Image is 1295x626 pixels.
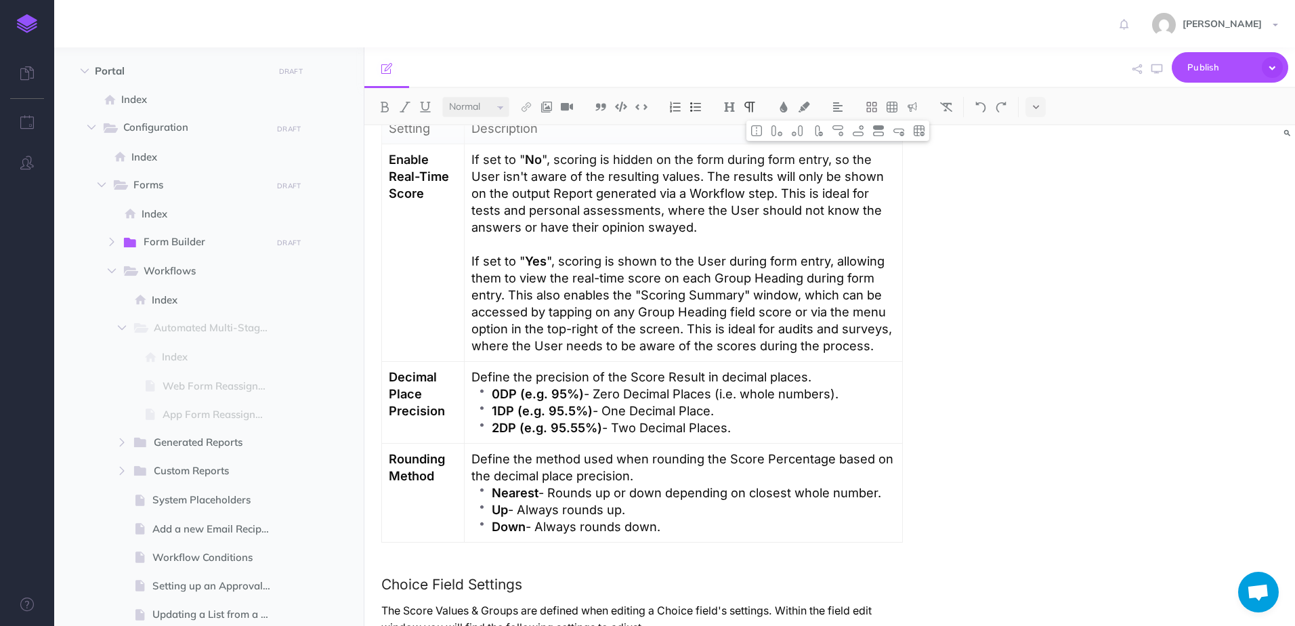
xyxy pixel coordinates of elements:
img: Alignment dropdown menu button [832,102,844,112]
p: - Always rounds down. [492,518,895,535]
span: Index [142,206,282,222]
img: Delete column button [811,125,824,136]
span: Index [121,91,282,108]
small: DRAFT [279,67,303,76]
strong: 1DP (e.g. 95.5%) [492,403,593,418]
small: DRAFT [277,182,301,190]
p: If set to " ", scoring is shown to the User during form entry, allowing them to view the real-tim... [471,253,895,354]
span: Index [162,349,282,365]
span: Workflow Conditions [152,549,282,566]
div: Open chat [1238,572,1279,612]
img: Code block button [615,102,627,112]
img: Undo [975,102,987,112]
span: Publish [1187,57,1255,78]
img: Underline button [419,102,431,112]
strong: Up [492,502,508,517]
span: Generated Reports [154,434,262,452]
img: Blockquote button [595,102,607,112]
span: Form Builder [144,234,262,251]
span: [PERSON_NAME] [1176,18,1269,30]
img: Add column Before Merge [771,125,783,136]
strong: Enable Real-Time Score [389,152,452,201]
img: de744a1c6085761c972ea050a2b8d70b.jpg [1152,13,1176,37]
span: System Placeholders [152,492,282,508]
img: Text background color button [798,102,810,112]
button: DRAFT [274,64,307,79]
strong: 0DP (e.g. 95%) [492,386,584,401]
span: Portal [95,63,266,79]
p: Setting [389,120,457,137]
span: Index [152,292,282,308]
span: Custom Reports [154,463,262,480]
strong: Yes [525,253,547,268]
p: - Always rounds up. [492,501,895,518]
p: - One Decimal Place. [492,402,895,419]
img: Link button [520,102,532,112]
img: Paragraph button [744,102,756,112]
p: Define the precision of the Score Result in decimal places. [471,369,895,385]
img: Unordered list button [689,102,702,112]
img: Redo [995,102,1007,112]
small: DRAFT [277,125,301,133]
p: - Rounds up or down depending on closest whole number. [492,484,895,501]
button: DRAFT [272,121,306,137]
strong: No [525,152,542,167]
strong: Down [492,519,526,534]
img: Headings dropdown button [723,102,736,112]
p: Description [471,120,895,137]
img: Create table button [886,102,898,112]
strong: Nearest [492,485,538,500]
span: Automated Multi-Stage Workflows [154,320,284,337]
img: Delete row button [893,125,905,136]
button: Publish [1172,52,1288,83]
strong: 2DP (e.g. 95.55%) [492,420,602,435]
span: App Form Reassignment (Users) [163,406,282,423]
span: Workflows [144,263,262,280]
img: Clear styles button [940,102,952,112]
img: Toggle cell merge button [750,125,763,136]
img: Add column after merge button [791,125,803,136]
img: Add video button [561,102,573,112]
img: Toggle row header button [872,125,885,136]
img: Bold button [379,102,391,112]
strong: Rounding Method [389,451,448,483]
span: Add a new Email Recipient to a Workflow [152,521,282,537]
span: Forms [133,177,262,194]
img: Add image button [540,102,553,112]
span: Setting up an Approval Workflow [152,578,282,594]
p: If set to " ", scoring is hidden on the form during form entry, so the User isn't aware of the re... [471,151,895,236]
h3: Choice Field Settings [381,577,903,592]
img: Inline code button [635,102,647,112]
button: DRAFT [272,178,306,194]
button: DRAFT [272,235,306,251]
span: Updating a List from a Workflow [152,606,282,623]
img: Add row after button [852,125,864,136]
p: - Zero Decimal Places (i.e. whole numbers). [492,385,895,402]
img: Text color button [778,102,790,112]
strong: Decimal Place Precision [389,369,445,418]
p: Define the method used when rounding the Score Percentage based on the decimal place precision. [471,451,895,484]
small: DRAFT [277,238,301,247]
span: Configuration [123,119,262,137]
img: Delete table button [913,125,925,136]
p: - Two Decimal Places. [492,419,895,436]
img: Italic button [399,102,411,112]
img: Add row before button [832,125,844,136]
img: Callout dropdown menu button [906,102,918,112]
img: logo-mark.svg [17,14,37,33]
span: Index [131,149,282,165]
span: Web Form Reassignment (Non-Users) [163,378,282,394]
img: Ordered list button [669,102,681,112]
